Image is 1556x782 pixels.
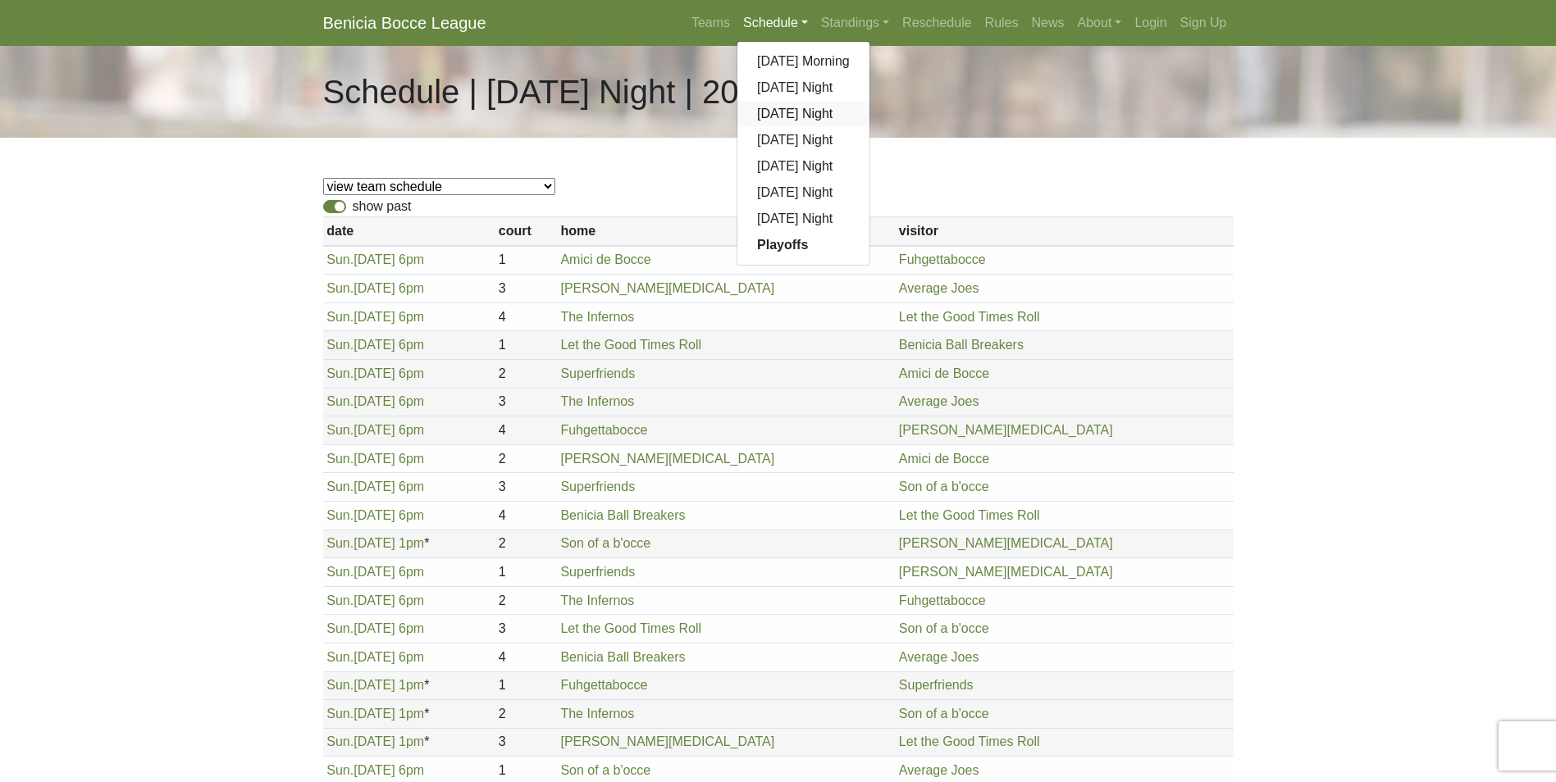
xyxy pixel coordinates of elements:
a: Sun.[DATE] 6pm [326,252,424,266]
span: Sun. [326,281,354,295]
a: Benicia Ball Breakers [899,338,1024,352]
a: Average Joes [899,763,979,777]
a: News [1025,7,1071,39]
th: visitor [895,217,1233,246]
a: Superfriends [560,366,635,380]
a: [PERSON_NAME][MEDICAL_DATA] [899,423,1113,437]
td: 1 [495,558,557,587]
a: [PERSON_NAME][MEDICAL_DATA] [899,565,1113,579]
span: Sun. [326,366,354,380]
a: Son of a b'occe [560,536,650,550]
a: [DATE] Night [737,75,869,101]
a: Sun.[DATE] 6pm [326,593,424,607]
a: Sun.[DATE] 1pm [326,734,424,748]
a: Fuhgettabocce [899,252,986,266]
span: Sun. [326,508,354,522]
a: Fuhgettabocce [560,423,647,437]
a: [PERSON_NAME][MEDICAL_DATA] [899,536,1113,550]
td: 1 [495,246,557,275]
a: Let the Good Times Roll [560,621,701,635]
strong: Playoffs [757,238,808,252]
a: Rules [979,7,1025,39]
span: Sun. [326,310,354,324]
a: Superfriends [560,480,635,493]
span: Sun. [326,565,354,579]
a: Son of a b'occe [899,480,989,493]
td: 3 [495,275,557,303]
a: Benicia Bocce League [323,7,486,39]
td: 1 [495,671,557,700]
a: Average Joes [899,281,979,295]
a: [DATE] Morning [737,48,869,75]
a: [PERSON_NAME][MEDICAL_DATA] [560,452,774,466]
a: Amici de Bocce [899,366,989,380]
a: Standings [815,7,896,39]
a: Sun.[DATE] 6pm [326,621,424,635]
td: 3 [495,615,557,643]
a: Sun.[DATE] 6pm [326,423,424,437]
a: [PERSON_NAME][MEDICAL_DATA] [560,281,774,295]
a: Sign Up [1174,7,1234,39]
a: The Infernos [560,707,634,721]
span: Sun. [326,593,354,607]
span: Sun. [326,338,354,352]
a: Amici de Bocce [899,452,989,466]
a: The Infernos [560,394,634,408]
a: Schedule [737,7,815,39]
span: Sun. [326,480,354,493]
a: Login [1128,7,1173,39]
a: Sun.[DATE] 6pm [326,763,424,777]
a: Sun.[DATE] 6pm [326,452,424,466]
a: Superfriends [560,565,635,579]
label: show past [353,197,412,216]
a: The Infernos [560,310,634,324]
a: Fuhgettabocce [560,678,647,692]
a: The Infernos [560,593,634,607]
a: About [1071,7,1129,39]
a: Benicia Ball Breakers [560,650,685,664]
td: 4 [495,416,557,445]
a: Amici de Bocce [560,252,650,266]
a: Sun.[DATE] 6pm [326,650,424,664]
a: Sun.[DATE] 1pm [326,536,424,550]
a: Sun.[DATE] 6pm [326,281,424,295]
td: 4 [495,643,557,671]
a: Let the Good Times Roll [899,734,1040,748]
td: 2 [495,444,557,473]
span: Sun. [326,650,354,664]
a: Son of a b'occe [560,763,650,777]
span: Sun. [326,394,354,408]
td: 3 [495,728,557,757]
a: Sun.[DATE] 6pm [326,565,424,579]
td: 2 [495,530,557,558]
th: court [495,217,557,246]
th: date [323,217,495,246]
a: Let the Good Times Roll [899,310,1040,324]
span: Sun. [326,621,354,635]
a: Sun.[DATE] 6pm [326,310,424,324]
a: Benicia Ball Breakers [560,508,685,522]
a: Let the Good Times Roll [560,338,701,352]
a: Let the Good Times Roll [899,508,1040,522]
span: Sun. [326,763,354,777]
a: Reschedule [896,7,979,39]
a: Sun.[DATE] 6pm [326,508,424,522]
a: Sun.[DATE] 1pm [326,678,424,692]
a: [DATE] Night [737,101,869,127]
td: 2 [495,359,557,388]
a: Sun.[DATE] 6pm [326,366,424,380]
a: Teams [685,7,737,39]
a: Fuhgettabocce [899,593,986,607]
span: Sun. [326,452,354,466]
th: home [557,217,895,246]
td: 3 [495,388,557,416]
a: Average Joes [899,394,979,408]
td: 3 [495,473,557,502]
a: Sun.[DATE] 6pm [326,338,424,352]
a: Son of a b'occe [899,621,989,635]
td: 2 [495,586,557,615]
a: Playoffs [737,232,869,258]
td: 2 [495,700,557,729]
a: [DATE] Night [737,153,869,180]
span: Sun. [326,734,354,748]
